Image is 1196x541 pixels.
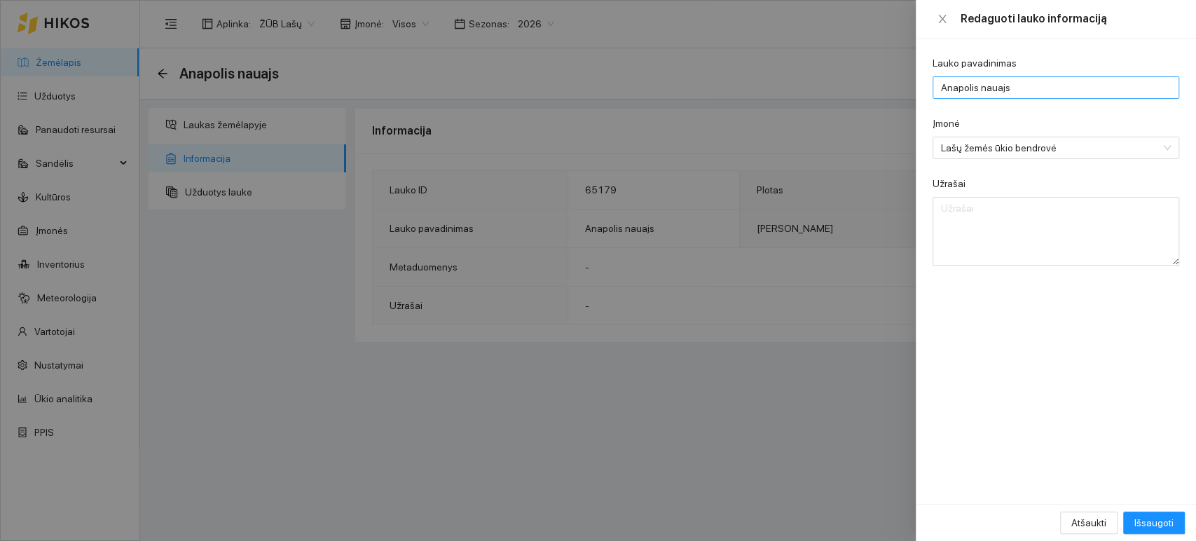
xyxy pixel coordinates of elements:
span: Išsaugoti [1134,515,1174,530]
span: Atšaukti [1071,515,1106,530]
span: Lašų žemės ūkio bendrovė [941,137,1151,158]
button: Atšaukti [1060,512,1118,534]
label: Užrašai [933,177,965,191]
div: Redaguoti lauko informaciją [961,11,1179,27]
textarea: Užrašai [933,197,1179,266]
input: Lauko pavadinimas [933,76,1179,99]
button: Išsaugoti [1123,512,1185,534]
button: Close [933,13,952,26]
label: Įmonė [933,116,960,131]
label: Lauko pavadinimas [933,56,1017,71]
span: close [937,13,948,25]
